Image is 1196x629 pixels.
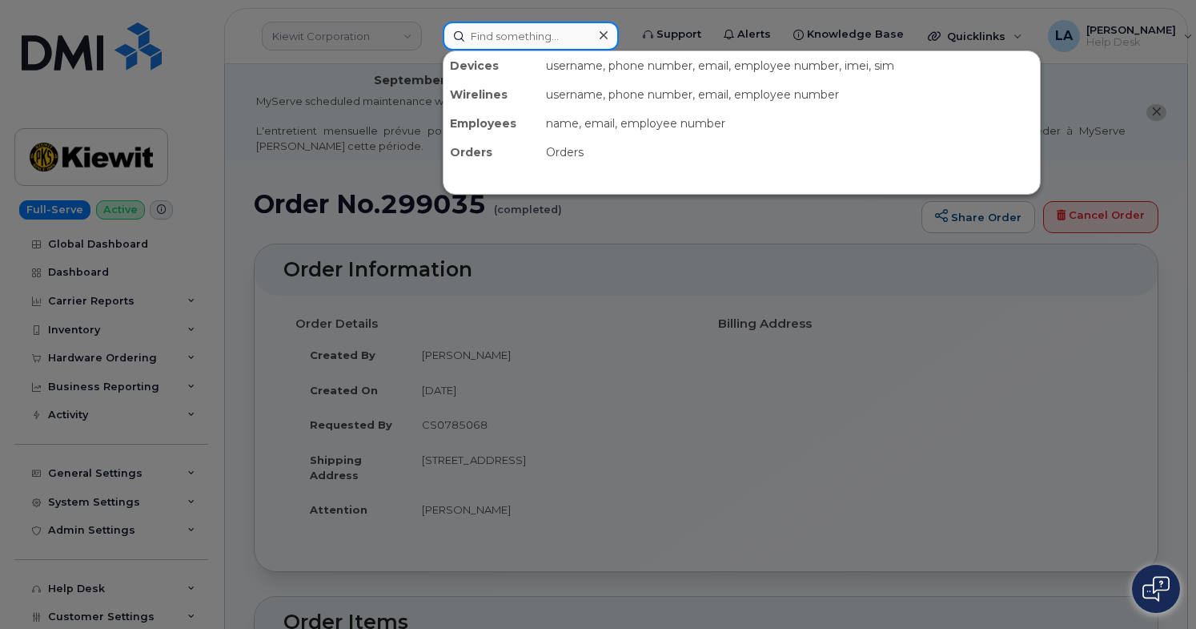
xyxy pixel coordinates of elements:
[443,51,540,80] div: Devices
[540,80,1040,109] div: username, phone number, email, employee number
[443,109,540,138] div: Employees
[443,80,540,109] div: Wirelines
[540,51,1040,80] div: username, phone number, email, employee number, imei, sim
[540,138,1040,167] div: Orders
[443,138,540,167] div: Orders
[1142,576,1170,602] img: Open chat
[540,109,1040,138] div: name, email, employee number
